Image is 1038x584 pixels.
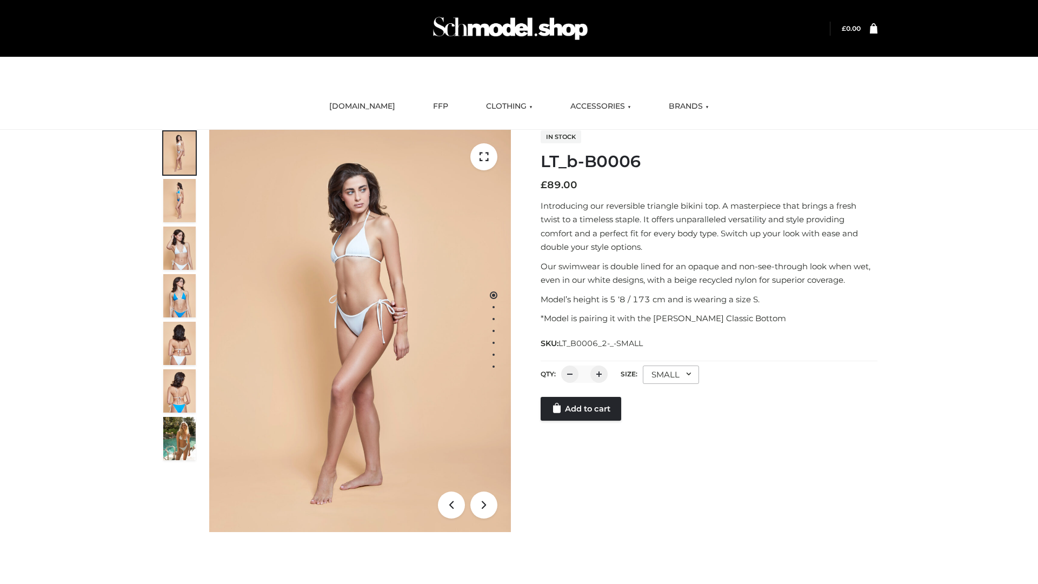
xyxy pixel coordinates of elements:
a: ACCESSORIES [562,95,639,118]
div: SMALL [643,366,699,384]
p: Introducing our reversible triangle bikini top. A masterpiece that brings a fresh twist to a time... [541,199,877,254]
a: £0.00 [842,24,861,32]
span: In stock [541,130,581,143]
img: ArielClassicBikiniTop_CloudNine_AzureSky_OW114ECO_3-scaled.jpg [163,227,196,270]
img: Schmodel Admin 964 [429,7,591,50]
span: LT_B0006_2-_-SMALL [558,339,643,348]
img: ArielClassicBikiniTop_CloudNine_AzureSky_OW114ECO_4-scaled.jpg [163,274,196,317]
a: CLOTHING [478,95,541,118]
a: BRANDS [661,95,717,118]
img: ArielClassicBikiniTop_CloudNine_AzureSky_OW114ECO_8-scaled.jpg [163,369,196,413]
bdi: 0.00 [842,24,861,32]
img: ArielClassicBikiniTop_CloudNine_AzureSky_OW114ECO_1 [209,130,511,532]
img: ArielClassicBikiniTop_CloudNine_AzureSky_OW114ECO_1-scaled.jpg [163,131,196,175]
h1: LT_b-B0006 [541,152,877,171]
a: FFP [425,95,456,118]
img: Arieltop_CloudNine_AzureSky2.jpg [163,417,196,460]
bdi: 89.00 [541,179,577,191]
a: [DOMAIN_NAME] [321,95,403,118]
span: £ [842,24,846,32]
p: *Model is pairing it with the [PERSON_NAME] Classic Bottom [541,311,877,326]
p: Model’s height is 5 ‘8 / 173 cm and is wearing a size S. [541,293,877,307]
img: ArielClassicBikiniTop_CloudNine_AzureSky_OW114ECO_2-scaled.jpg [163,179,196,222]
img: ArielClassicBikiniTop_CloudNine_AzureSky_OW114ECO_7-scaled.jpg [163,322,196,365]
a: Add to cart [541,397,621,421]
span: £ [541,179,547,191]
span: SKU: [541,337,644,350]
p: Our swimwear is double lined for an opaque and non-see-through look when wet, even in our white d... [541,260,877,287]
label: Size: [621,370,637,378]
label: QTY: [541,370,556,378]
